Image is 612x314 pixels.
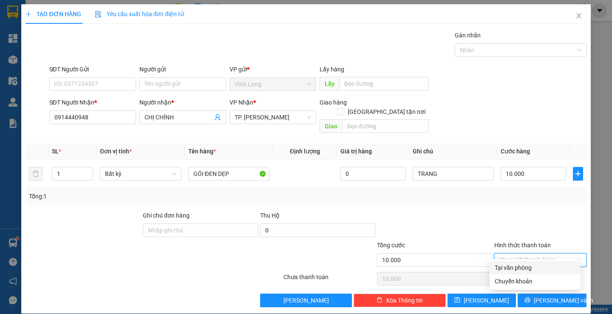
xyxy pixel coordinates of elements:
span: plus [573,170,583,177]
div: PHÚ [55,28,123,38]
label: Ghi chú đơn hàng [143,212,190,219]
span: delete [377,297,382,304]
span: [GEOGRAPHIC_DATA] tận nơi [344,107,429,116]
button: save[PERSON_NAME] [448,294,516,307]
span: [PERSON_NAME] và In [534,296,593,305]
button: deleteXóa Thông tin [354,294,446,307]
div: 20.000 [6,55,51,74]
div: Chuyển khoản [495,277,575,286]
span: user-add [214,114,221,121]
span: Cước hàng [501,148,530,155]
span: Tổng cước [377,242,405,249]
span: VP Nhận [229,99,253,106]
input: Ghi chú đơn hàng [143,223,258,237]
span: Giao hàng [320,99,347,106]
span: Giao [320,119,342,133]
div: Vĩnh Long [7,7,49,28]
span: save [454,297,460,304]
span: Tên hàng [188,148,216,155]
span: SL [52,148,59,155]
button: printer[PERSON_NAME] và In [518,294,586,307]
th: Ghi chú [409,143,497,160]
span: Định lượng [290,148,320,155]
label: Hình thức thanh toán [494,242,551,249]
div: Tại văn phòng [495,263,575,272]
button: plus [573,167,583,181]
button: delete [29,167,42,181]
div: SĐT Người Nhận [49,98,136,107]
span: plus [25,11,31,17]
span: TP. Hồ Chí Minh [235,111,311,124]
span: [PERSON_NAME] [283,296,329,305]
span: Thu rồi : [6,55,31,64]
span: close [575,12,582,19]
img: icon [95,11,102,18]
div: Người nhận [139,98,226,107]
button: [PERSON_NAME] [260,294,352,307]
div: Chưa thanh toán [283,272,377,287]
span: Nhận: [55,8,76,17]
input: 0 [340,167,406,181]
span: Yêu cầu xuất hóa đơn điện tử [95,11,184,17]
div: 0886424242 [55,38,123,50]
input: Dọc đường [339,77,429,91]
span: Lấy hàng [320,66,344,73]
span: printer [524,297,530,304]
span: TẠO ĐƠN HÀNG [25,11,81,17]
div: Tổng: 1 [29,192,237,201]
span: Vĩnh Long [235,78,311,91]
span: Bất kỳ [105,167,176,180]
label: Gán nhãn [455,32,481,39]
span: Thu Hộ [260,212,280,219]
input: Dọc đường [342,119,429,133]
div: Người gửi [139,65,226,74]
input: VD: Bàn, Ghế [188,167,269,181]
span: Giá trị hàng [340,148,372,155]
span: Đơn vị tính [100,148,132,155]
div: VP gửi [229,65,316,74]
span: Lấy [320,77,339,91]
div: TP. [PERSON_NAME] [55,7,123,28]
span: Gửi: [7,8,20,17]
input: Ghi Chú [413,167,494,181]
span: Xóa Thông tin [386,296,423,305]
span: [PERSON_NAME] [464,296,509,305]
button: Close [567,4,591,28]
div: SĐT Người Gửi [49,65,136,74]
